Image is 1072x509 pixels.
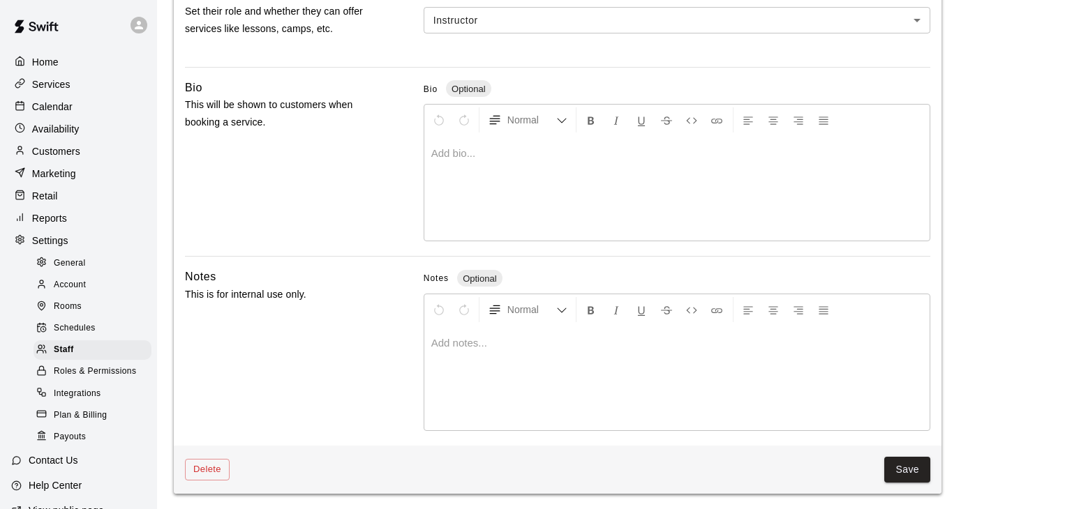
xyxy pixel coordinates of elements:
button: Right Align [787,107,810,132]
p: Reports [32,211,67,225]
span: Plan & Billing [54,409,107,423]
a: Home [11,52,146,73]
p: Help Center [29,478,82,492]
button: Right Align [787,297,810,322]
button: Format Bold [579,297,603,322]
a: Account [33,274,157,296]
p: Calendar [32,100,73,114]
a: Integrations [33,383,157,404]
div: General [33,254,151,273]
p: Marketing [32,167,76,181]
a: Roles & Permissions [33,361,157,383]
span: Rooms [54,300,82,314]
span: Payouts [54,430,86,444]
button: Insert Link [705,297,729,322]
span: Optional [457,273,502,284]
div: Account [33,275,151,295]
div: Rooms [33,297,151,317]
span: Notes [424,273,449,283]
button: Undo [427,297,451,322]
button: Center Align [761,297,785,322]
button: Undo [427,107,451,132]
span: Normal [507,113,556,127]
button: Insert Code [680,107,703,132]
a: Services [11,74,146,95]
button: Justify Align [812,297,835,322]
button: Redo [452,297,476,322]
a: Schedules [33,318,157,340]
p: Availability [32,122,80,136]
a: Retail [11,185,146,206]
button: Left Align [736,107,760,132]
a: Marketing [11,163,146,184]
button: Formatting Options [482,107,573,132]
p: Home [32,55,59,69]
p: This is for internal use only. [185,286,379,303]
div: Roles & Permissions [33,362,151,381]
button: Center Align [761,107,785,132]
p: Contact Us [29,453,78,467]
a: General [33,252,157,274]
button: Delete [185,459,230,480]
span: Staff [54,343,74,357]
a: Reports [11,208,146,229]
button: Justify Align [812,107,835,132]
span: General [54,257,86,271]
span: Optional [446,84,491,94]
a: Settings [11,230,146,251]
span: Schedules [54,321,96,335]
button: Format Bold [579,107,603,132]
h6: Notes [185,268,216,286]
div: Integrations [33,384,151,404]
a: Rooms [33,296,157,318]
button: Left Align [736,297,760,322]
a: Staff [33,340,157,361]
span: Bio [424,84,438,94]
p: Set their role and whether they can offer services like lessons, camps, etc. [185,3,379,38]
button: Formatting Options [482,297,573,322]
button: Insert Code [680,297,703,322]
div: Staff [33,340,151,360]
button: Format Strikethrough [655,297,678,322]
div: Plan & Billing [33,406,151,425]
button: Redo [452,107,476,132]
a: Availability [11,119,146,139]
span: Integrations [54,387,101,401]
a: Plan & Billing [33,404,157,426]
button: Format Underline [630,297,653,322]
p: Services [32,77,70,91]
button: Format Italics [604,107,628,132]
p: Retail [32,189,58,203]
button: Format Underline [630,107,653,132]
a: Customers [11,141,146,162]
div: Schedules [33,319,151,338]
span: Roles & Permissions [54,365,136,379]
p: Customers [32,144,80,158]
a: Calendar [11,96,146,117]
button: Format Strikethrough [655,107,678,132]
div: Payouts [33,427,151,447]
button: Insert Link [705,107,729,132]
button: Format Italics [604,297,628,322]
p: Settings [32,234,68,248]
span: Account [54,278,86,292]
button: Save [884,457,930,483]
h6: Bio [185,79,202,97]
div: Instructor [424,7,930,33]
a: Payouts [33,426,157,448]
p: This will be shown to customers when booking a service. [185,96,379,131]
span: Normal [507,303,556,317]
